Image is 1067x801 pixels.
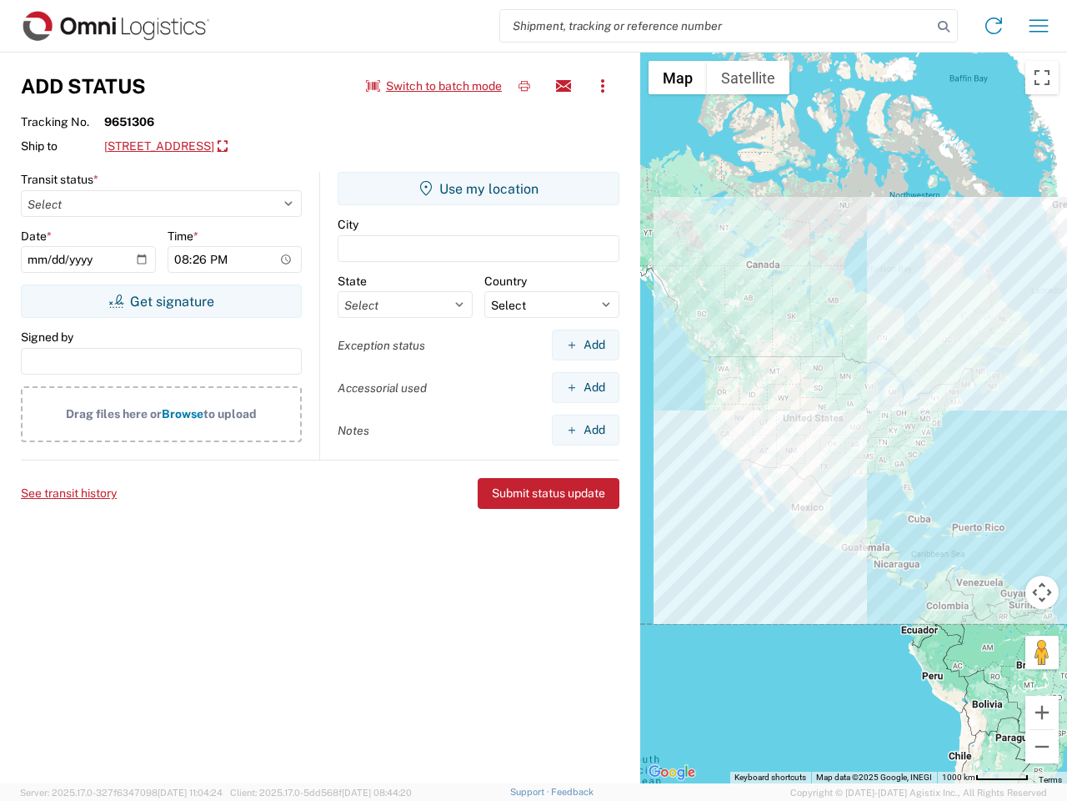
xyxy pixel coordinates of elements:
button: Keyboard shortcuts [734,772,806,783]
span: Client: 2025.17.0-5dd568f [230,788,412,798]
label: Time [168,229,198,244]
label: Accessorial used [338,380,427,395]
span: Ship to [21,139,104,154]
input: Shipment, tracking or reference number [500,10,932,42]
label: Transit status [21,172,98,187]
img: Google [644,762,699,783]
label: Date [21,229,52,244]
h3: Add Status [21,74,146,98]
span: Copyright © [DATE]-[DATE] Agistix Inc., All Rights Reserved [790,785,1047,800]
button: Use my location [338,172,619,205]
a: Open this area in Google Maps (opens a new window) [644,762,699,783]
button: Show street map [649,61,707,94]
button: Drag Pegman onto the map to open Street View [1025,636,1059,669]
button: Add [552,415,619,446]
button: Toggle fullscreen view [1025,61,1059,94]
a: Terms [1039,775,1062,784]
span: Map data ©2025 Google, INEGI [816,773,932,782]
strong: 9651306 [104,114,154,129]
label: City [338,217,358,232]
button: Add [552,372,619,403]
label: Exception status [338,338,425,353]
button: Zoom in [1025,696,1059,729]
button: See transit history [21,480,117,507]
a: Feedback [551,787,594,797]
span: Browse [162,407,203,421]
button: Add [552,330,619,360]
span: [DATE] 08:44:20 [342,788,412,798]
button: Submit status update [478,478,619,509]
a: [STREET_ADDRESS] [104,133,228,161]
label: State [338,274,367,289]
button: Switch to batch mode [366,73,502,100]
button: Zoom out [1025,730,1059,763]
a: Support [510,787,552,797]
label: Signed by [21,330,73,345]
span: Server: 2025.17.0-327f6347098 [20,788,223,798]
label: Notes [338,423,369,438]
button: Map camera controls [1025,576,1059,609]
span: Drag files here or [66,407,162,421]
label: Country [484,274,527,289]
button: Get signature [21,285,302,318]
span: Tracking No. [21,114,104,129]
button: Map Scale: 1000 km per 60 pixels [937,772,1034,783]
span: [DATE] 11:04:24 [158,788,223,798]
button: Show satellite imagery [707,61,789,94]
span: to upload [203,407,257,421]
span: 1000 km [942,773,975,782]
